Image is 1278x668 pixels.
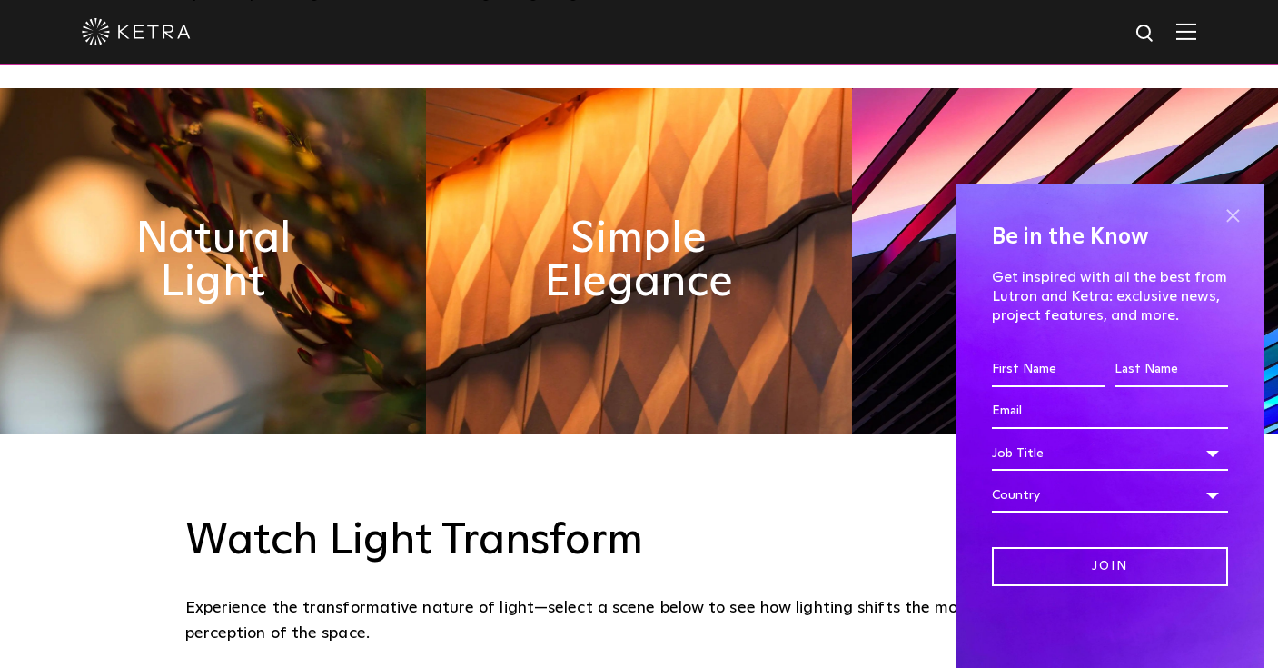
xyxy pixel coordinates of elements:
[992,268,1228,324] p: Get inspired with all the best from Lutron and Ketra: exclusive news, project features, and more.
[992,478,1228,513] div: Country
[426,88,852,434] img: simple_elegance
[992,394,1228,429] input: Email
[1134,23,1157,45] img: search icon
[1115,353,1228,387] input: Last Name
[106,217,320,304] h2: Natural Light
[1176,23,1196,40] img: Hamburger%20Nav.svg
[992,220,1228,254] h4: Be in the Know
[992,547,1228,586] input: Join
[185,515,1094,568] h3: Watch Light Transform
[992,353,1105,387] input: First Name
[532,217,746,304] h2: Simple Elegance
[992,436,1228,471] div: Job Title
[185,595,1085,647] p: Experience the transformative nature of light—select a scene below to see how lighting shifts the...
[852,88,1278,434] img: flexible_timeless_ketra
[82,18,191,45] img: ketra-logo-2019-white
